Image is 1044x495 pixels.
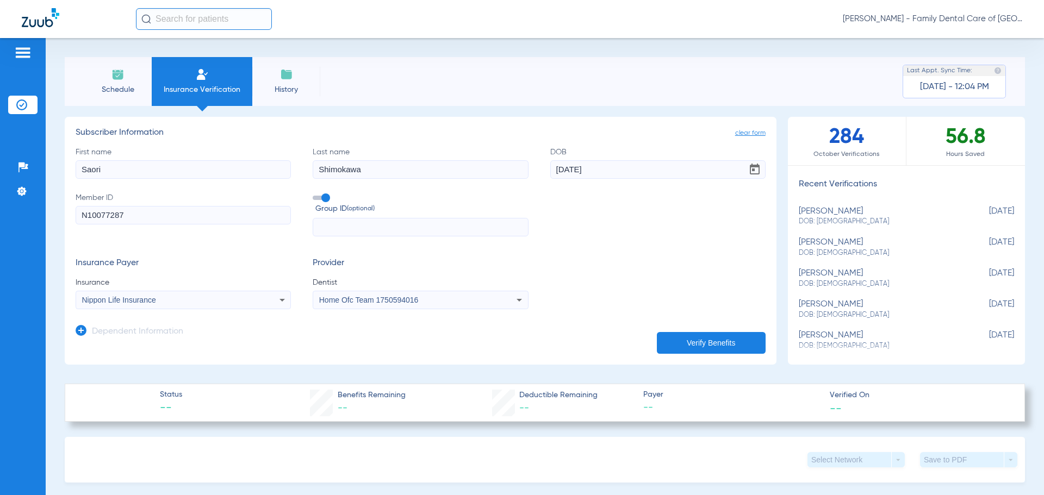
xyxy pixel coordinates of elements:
span: October Verifications [788,149,906,160]
span: Nippon Life Insurance [82,296,156,304]
span: [DATE] - 12:04 PM [920,82,989,92]
h3: Subscriber Information [76,128,766,139]
div: 284 [788,117,906,165]
img: hamburger-icon [14,46,32,59]
h3: Dependent Information [92,327,183,337]
span: Benefits Remaining [338,390,406,401]
span: Insurance [76,277,291,288]
span: Hours Saved [906,149,1025,160]
span: -- [338,403,347,413]
label: First name [76,147,291,179]
span: Group ID [315,203,528,215]
span: Dentist [313,277,528,288]
small: (optional) [347,203,375,215]
label: Last name [313,147,528,179]
span: [DATE] [960,299,1014,319]
input: DOBOpen calendar [550,160,766,179]
input: First name [76,160,291,179]
span: [DATE] [960,330,1014,350]
span: Home Ofc Team 1750594016 [319,296,419,304]
span: DOB: [DEMOGRAPHIC_DATA] [799,217,960,227]
span: [DATE] [960,268,1014,289]
label: DOB [550,147,766,179]
span: Status [160,389,182,400]
span: Schedule [92,84,144,95]
input: Search for patients [136,8,272,30]
input: Member ID [76,206,291,224]
span: Deductible Remaining [519,390,598,401]
span: [PERSON_NAME] - Family Dental Care of [GEOGRAPHIC_DATA] [843,14,1022,24]
button: Open calendar [744,159,766,180]
div: [PERSON_NAME] [799,330,960,350]
span: DOB: [DEMOGRAPHIC_DATA] [799,341,960,351]
span: -- [519,403,529,413]
div: [PERSON_NAME] [799,206,960,227]
img: Zuub Logo [22,8,59,27]
span: Payer [643,389,821,400]
img: Search Icon [141,14,151,24]
img: Schedule [111,68,125,81]
div: 56.8 [906,117,1025,165]
span: -- [830,402,842,413]
label: Member ID [76,192,291,237]
span: Last Appt. Sync Time: [907,65,972,76]
span: History [260,84,312,95]
div: [PERSON_NAME] [799,237,960,258]
img: Manual Insurance Verification [196,68,209,81]
h3: Recent Verifications [788,179,1025,190]
img: History [280,68,293,81]
span: DOB: [DEMOGRAPHIC_DATA] [799,279,960,289]
h3: Insurance Payer [76,258,291,269]
span: DOB: [DEMOGRAPHIC_DATA] [799,310,960,320]
img: last sync help info [994,67,1002,74]
span: DOB: [DEMOGRAPHIC_DATA] [799,248,960,258]
span: [DATE] [960,206,1014,227]
span: -- [643,401,821,415]
button: Verify Benefits [657,332,766,354]
span: clear form [735,128,766,139]
span: [DATE] [960,237,1014,258]
div: [PERSON_NAME] [799,299,960,319]
div: [PERSON_NAME] [799,268,960,289]
span: Verified On [830,390,1007,401]
span: -- [160,401,182,416]
input: Last name [313,160,528,179]
span: Insurance Verification [160,84,244,95]
h3: Provider [313,258,528,269]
